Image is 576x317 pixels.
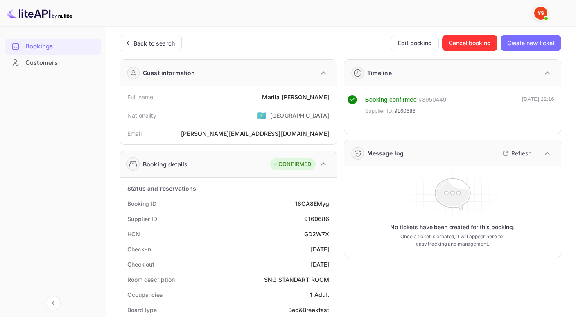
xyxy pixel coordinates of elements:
div: Bed&Breakfast [288,306,330,314]
div: Occupancies [127,290,163,299]
button: Cancel booking [442,35,497,51]
div: Message log [367,149,404,157]
button: Edit booking [391,35,439,51]
div: [DATE] 22:16 [522,95,554,119]
p: Once a ticket is created, it will appear here for easy tracking and management. [395,233,510,248]
span: 9160686 [394,107,416,115]
div: [DATE] [311,245,330,253]
div: Guest information [143,68,195,77]
div: 18CA8EMyg [295,199,329,208]
a: Customers [5,55,101,70]
div: 1 Adult [310,290,329,299]
div: SNG STANDART ROOM [264,275,330,284]
div: Timeline [367,68,392,77]
button: Create new ticket [501,35,561,51]
div: [DATE] [311,260,330,269]
button: Refresh [497,147,535,160]
div: Room description [127,275,174,284]
div: Check-in [127,245,151,253]
div: Booking confirmed [365,95,417,105]
div: Nationality [127,111,157,120]
div: [GEOGRAPHIC_DATA] [270,111,330,120]
a: Bookings [5,39,101,54]
div: Check out [127,260,154,269]
div: Full name [127,93,153,101]
p: No tickets have been created for this booking. [390,223,515,231]
div: Booking details [143,160,187,169]
div: # 3950449 [418,95,446,105]
button: Collapse navigation [46,296,61,310]
div: Customers [25,58,97,68]
div: Status and reservations [127,184,196,193]
p: Refresh [511,149,531,157]
div: Booking ID [127,199,156,208]
span: United States [257,108,266,123]
div: Mariia [PERSON_NAME] [262,93,329,101]
div: HCN [127,230,140,238]
div: Back to search [133,39,175,48]
img: Yandex Support [534,7,547,20]
div: Customers [5,55,101,71]
div: Email [127,129,142,138]
div: GD2W7X [304,230,330,238]
div: [PERSON_NAME][EMAIL_ADDRESS][DOMAIN_NAME] [181,129,329,138]
span: Supplier ID: [365,107,394,115]
div: CONFIRMED [272,160,311,169]
img: LiteAPI logo [7,7,72,20]
div: Supplier ID [127,214,157,223]
div: Board type [127,306,157,314]
div: 9160686 [304,214,329,223]
div: Bookings [25,42,97,51]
